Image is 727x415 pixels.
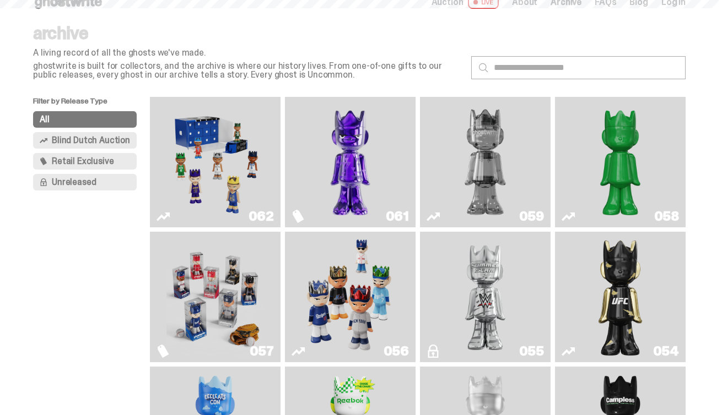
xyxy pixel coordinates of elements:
img: Game Face (2025) [301,236,399,358]
button: Unreleased [33,174,137,190]
img: Two [437,101,534,223]
img: Ruby [594,236,647,358]
img: Fantasy [301,101,399,223]
span: Unreleased [52,178,96,187]
button: All [33,111,137,128]
p: A living record of all the ghosts we've made. [33,48,462,57]
a: Two [427,101,544,223]
a: Ruby [562,236,679,358]
div: 057 [250,345,274,358]
span: Blind Dutch Auction [52,136,130,145]
span: All [40,115,50,124]
img: Game Face (2025) [166,101,264,223]
div: 059 [519,210,544,223]
p: ghostwrite is built for collectors, and the archive is where our history lives. From one-of-one g... [33,62,462,79]
img: Game Face (2025) [166,236,264,358]
a: Game Face (2025) [157,236,274,358]
p: Filter by Release Type [33,97,150,111]
div: 056 [384,345,409,358]
a: Fantasy [292,101,409,223]
button: Retail Exclusive [33,153,137,170]
div: 055 [519,345,544,358]
div: 061 [386,210,409,223]
div: 054 [653,345,679,358]
a: Game Face (2025) [292,236,409,358]
span: Retail Exclusive [52,157,114,166]
a: Game Face (2025) [157,101,274,223]
p: archive [33,24,462,42]
img: Schrödinger's ghost: Sunday Green [572,101,669,223]
div: 062 [249,210,274,223]
div: 058 [654,210,679,223]
button: Blind Dutch Auction [33,132,137,149]
img: I Was There SummerSlam [437,236,534,358]
a: I Was There SummerSlam [427,236,544,358]
a: Schrödinger's ghost: Sunday Green [562,101,679,223]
